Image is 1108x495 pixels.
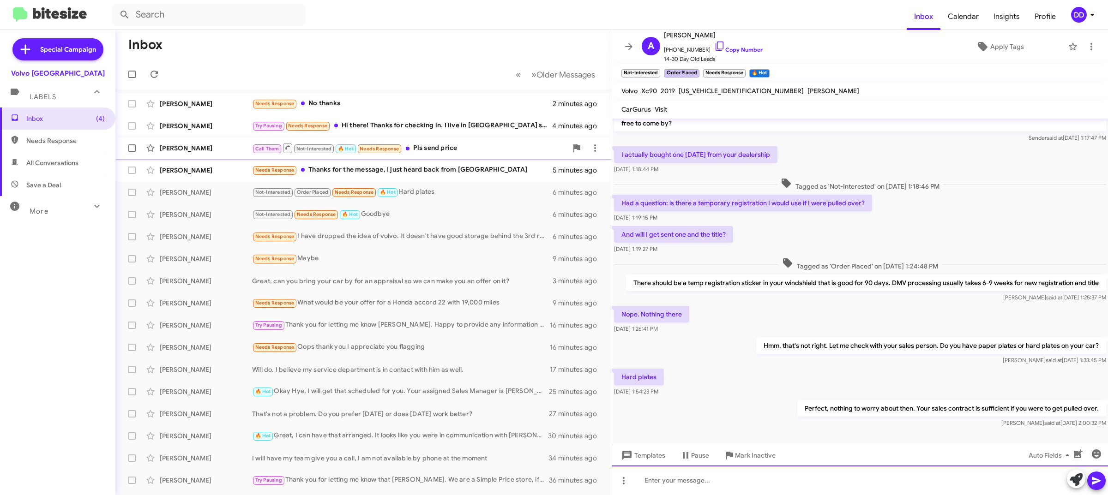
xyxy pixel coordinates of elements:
a: Profile [1027,3,1063,30]
div: [PERSON_NAME] [160,99,252,108]
span: [DATE] 1:18:44 PM [614,166,658,173]
div: Thank you for letting me know that [PERSON_NAME]. We are a Simple Price store, if he has provided... [252,475,549,485]
div: Goodbye [252,209,553,220]
div: [PERSON_NAME] [160,343,252,352]
small: Not-Interested [621,69,660,78]
span: Visit [655,105,667,113]
div: I will have my team give you a call, I am not available by phone at the moment [252,453,549,463]
span: Needs Response [26,136,105,145]
button: Apply Tags [936,38,1064,55]
span: Try Pausing [255,322,282,328]
span: [DATE] 1:19:15 PM [614,214,657,221]
span: Labels [30,93,56,101]
span: Not-Interested [296,146,332,152]
div: 3 minutes ago [553,276,604,286]
span: Volvo [621,87,638,95]
div: 9 minutes ago [553,254,604,263]
span: [DATE] 1:19:27 PM [614,245,657,252]
span: Try Pausing [255,477,282,483]
span: Apply Tags [990,38,1024,55]
span: Not-Interested [255,211,291,217]
div: Oops thank you I appreciate you flagging [252,342,550,352]
small: Needs Response [703,69,746,78]
span: [PERSON_NAME] [DATE] 1:33:45 PM [1003,357,1106,364]
div: What would be your offer for a Honda accord 22 with 19,000 miles [252,298,553,308]
div: I have dropped the idea of volvo. It doesn't have good storage behind the 3rd row [252,231,553,242]
a: Insights [986,3,1027,30]
span: Call Them [255,146,279,152]
div: 34 minutes ago [549,453,604,463]
span: said at [1046,294,1062,301]
span: [PERSON_NAME] [DATE] 1:25:37 PM [1003,294,1106,301]
p: Hi [PERSON_NAME] this is [PERSON_NAME], General Manager at Volvo Cars [GEOGRAPHIC_DATA]. I saw yo... [614,106,1106,131]
nav: Page navigation example [511,65,601,84]
button: Previous [510,65,526,84]
small: 🔥 Hot [749,69,769,78]
div: Okay Hye, I will get that scheduled for you. Your assigned Sales Manager is [PERSON_NAME], he wil... [252,386,549,397]
span: Inbox [26,114,105,123]
div: [PERSON_NAME] [160,453,252,463]
span: [DATE] 1:54:23 PM [614,388,658,395]
span: 🔥 Hot [255,388,271,394]
span: Needs Response [360,146,399,152]
div: 5 minutes ago [553,166,604,175]
div: [PERSON_NAME] [160,409,252,418]
span: Tagged as 'Order Placed' on [DATE] 1:24:48 PM [778,257,942,271]
span: [PHONE_NUMBER] [664,41,763,54]
span: All Conversations [26,158,78,167]
span: Needs Response [288,123,327,129]
div: 4 minutes ago [552,121,604,131]
span: Pause [691,447,709,464]
span: Order Placed [297,189,328,195]
div: 36 minutes ago [549,476,604,485]
div: Great, I can have that arranged. It looks like you were in communication with [PERSON_NAME], I wi... [252,430,549,441]
span: Older Messages [536,70,595,80]
div: 9 minutes ago [553,298,604,308]
div: [PERSON_NAME] [160,365,252,374]
small: Order Placed [664,69,699,78]
span: 🔥 Hot [338,146,354,152]
span: 2019 [661,87,675,95]
button: DD [1063,7,1098,23]
span: CarGurus [621,105,651,113]
span: Not-Interested [255,189,291,195]
div: [PERSON_NAME] [160,276,252,286]
input: Search [112,4,306,26]
span: Needs Response [255,101,295,107]
div: 6 minutes ago [553,232,604,241]
span: Needs Response [335,189,374,195]
span: More [30,207,48,215]
span: (4) [96,114,105,123]
p: And will I get sent one and the title? [614,226,733,243]
div: Hard plates [252,187,553,197]
span: » [531,69,536,80]
div: [PERSON_NAME] [160,210,252,219]
div: 16 minutes ago [550,343,604,352]
p: I actually bought one [DATE] from your dealership [614,146,777,163]
div: 6 minutes ago [553,188,604,197]
div: DD [1071,7,1087,23]
span: said at [1047,134,1063,141]
div: [PERSON_NAME] [160,121,252,131]
div: Thanks for the message, I just heard back from [GEOGRAPHIC_DATA] [252,165,553,175]
div: Thank you for letting me know [PERSON_NAME]. Happy to provide any information needed to make an e... [252,320,550,330]
a: Calendar [940,3,986,30]
div: 25 minutes ago [549,387,604,396]
div: 30 minutes ago [549,431,604,441]
span: Needs Response [255,300,295,306]
span: [PERSON_NAME] [DATE] 2:00:32 PM [1001,419,1106,426]
span: Needs Response [255,344,295,350]
span: Try Pausing [255,123,282,129]
div: 6 minutes ago [553,210,604,219]
p: Nope. Nothing there [614,306,689,322]
p: Had a question: is there a temporary registration I would use if I were pulled over? [614,195,872,211]
span: Templates [620,447,665,464]
div: [PERSON_NAME] [160,298,252,308]
a: Copy Number [714,46,763,53]
a: Inbox [907,3,940,30]
div: 2 minutes ago [553,99,604,108]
